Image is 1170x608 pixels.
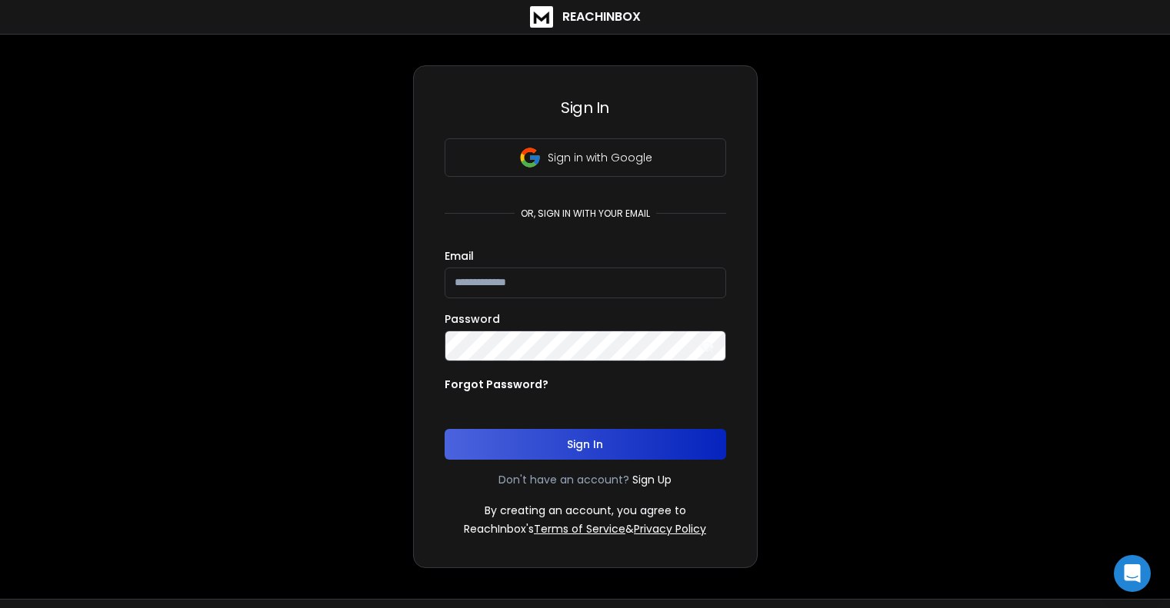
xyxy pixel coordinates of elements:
[530,6,553,28] img: logo
[562,8,641,26] h1: ReachInbox
[445,377,548,392] p: Forgot Password?
[634,521,706,537] a: Privacy Policy
[445,314,500,324] label: Password
[498,472,629,487] p: Don't have an account?
[534,521,625,537] a: Terms of Service
[1114,555,1151,592] div: Open Intercom Messenger
[548,150,652,165] p: Sign in with Google
[464,521,706,537] p: ReachInbox's &
[530,6,641,28] a: ReachInbox
[445,251,474,261] label: Email
[515,208,656,220] p: or, sign in with your email
[445,138,726,177] button: Sign in with Google
[632,472,672,487] a: Sign Up
[445,429,726,460] button: Sign In
[445,97,726,118] h3: Sign In
[485,503,686,518] p: By creating an account, you agree to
